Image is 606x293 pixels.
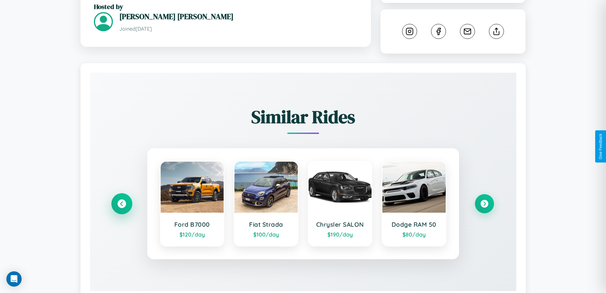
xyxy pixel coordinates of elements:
div: $ 80 /day [389,231,439,238]
p: Joined [DATE] [119,24,358,33]
h3: Chrysler SALON [315,221,366,228]
div: $ 100 /day [241,231,291,238]
h3: Dodge RAM 50 [389,221,439,228]
a: Ford B7000$120/day [160,161,225,246]
a: Chrysler SALON$190/day [308,161,373,246]
a: Fiat Strada$100/day [234,161,298,246]
h2: Hosted by [94,2,358,11]
a: Dodge RAM 50$80/day [382,161,446,246]
h2: Similar Rides [112,105,494,129]
div: Open Intercom Messenger [6,271,22,287]
div: Give Feedback [598,134,603,159]
div: $ 120 /day [167,231,218,238]
h3: Fiat Strada [241,221,291,228]
h3: Ford B7000 [167,221,218,228]
div: $ 190 /day [315,231,366,238]
h3: [PERSON_NAME] [PERSON_NAME] [119,11,358,22]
